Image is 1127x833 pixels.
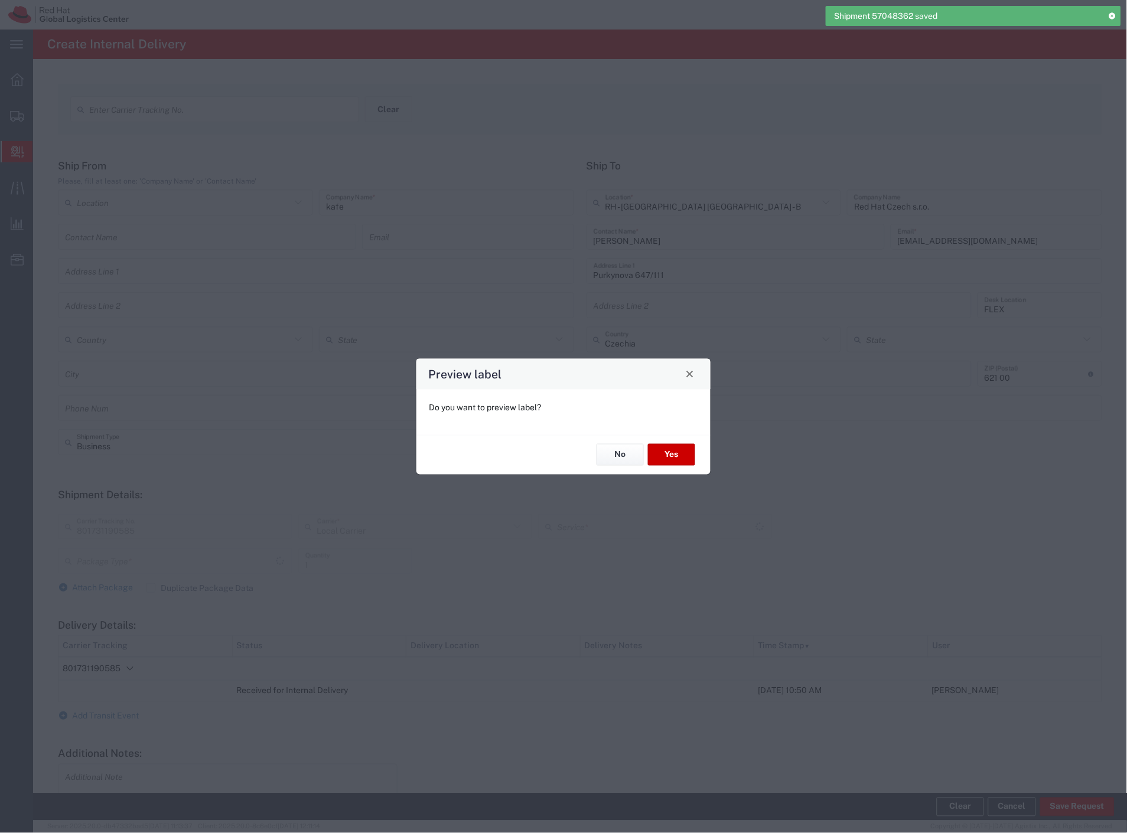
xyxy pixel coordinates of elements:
[682,365,698,382] button: Close
[835,10,938,22] span: Shipment 57048362 saved
[648,444,695,466] button: Yes
[429,365,502,383] h4: Preview label
[597,444,644,466] button: No
[429,401,698,414] p: Do you want to preview label?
